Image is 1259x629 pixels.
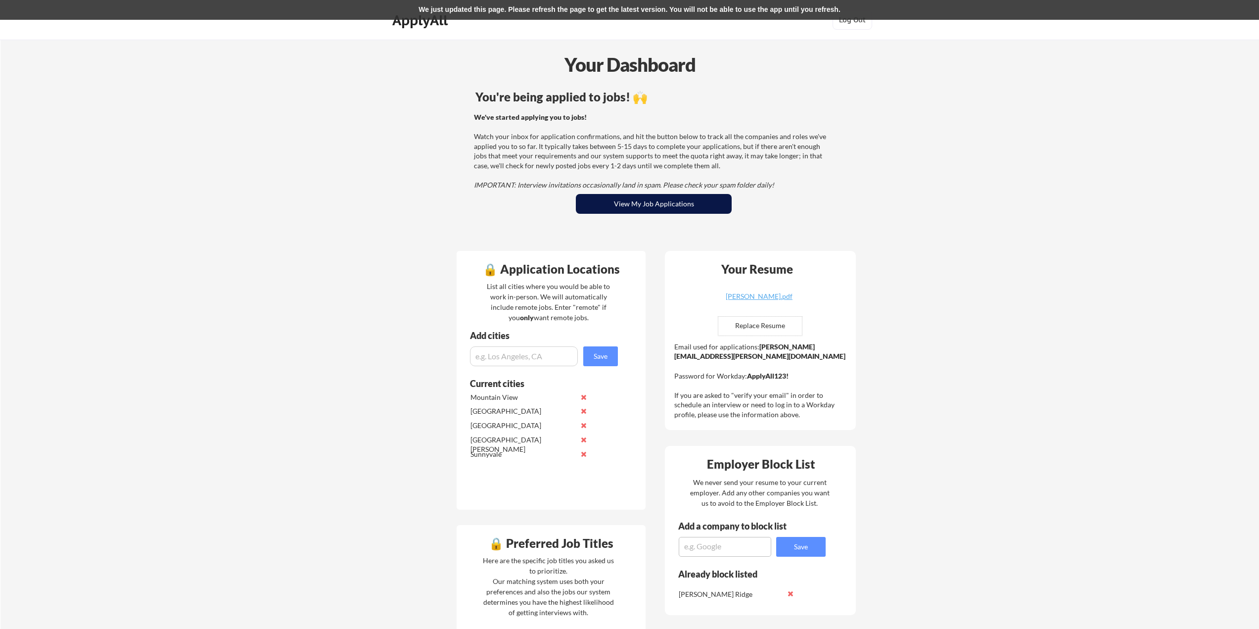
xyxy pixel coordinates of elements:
[480,555,616,618] div: Here are the specific job titles you asked us to prioritize. Our matching system uses both your p...
[470,392,575,402] div: Mountain View
[470,449,575,459] div: Sunnyvale
[689,477,830,508] div: We never send your resume to your current employer. Add any other companies you want us to avoid ...
[1,50,1259,79] div: Your Dashboard
[475,91,832,103] div: You're being applied to jobs! 🙌
[474,181,774,189] em: IMPORTANT: Interview invitations occasionally land in spam. Please check your spam folder daily!
[470,331,620,340] div: Add cities
[700,293,818,308] a: [PERSON_NAME].pdf
[678,570,812,579] div: Already block listed
[474,112,831,190] div: Watch your inbox for application confirmations, and hit the button below to track all the compani...
[776,537,826,557] button: Save
[576,194,732,214] button: View My Job Applications
[669,458,853,470] div: Employer Block List
[480,281,616,323] div: List all cities where you would be able to work in-person. We will automatically include remote j...
[470,435,575,454] div: [GEOGRAPHIC_DATA][PERSON_NAME]
[708,263,806,275] div: Your Resume
[679,589,783,599] div: [PERSON_NAME] Ridge
[470,421,575,431] div: [GEOGRAPHIC_DATA]
[678,522,802,531] div: Add a company to block list
[459,263,643,275] div: 🔒 Application Locations
[747,372,789,380] strong: ApplyAll123!
[674,342,845,361] strong: [PERSON_NAME][EMAIL_ADDRESS][PERSON_NAME][DOMAIN_NAME]
[392,12,451,29] div: ApplyAll
[833,10,872,30] button: Log Out
[470,346,578,366] input: e.g. Los Angeles, CA
[470,406,575,416] div: [GEOGRAPHIC_DATA]
[674,342,849,420] div: Email used for applications: Password for Workday: If you are asked to "verify your email" in ord...
[583,346,618,366] button: Save
[520,313,534,322] strong: only
[700,293,818,300] div: [PERSON_NAME].pdf
[474,113,587,121] strong: We've started applying you to jobs!
[470,379,607,388] div: Current cities
[459,537,643,549] div: 🔒 Preferred Job Titles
